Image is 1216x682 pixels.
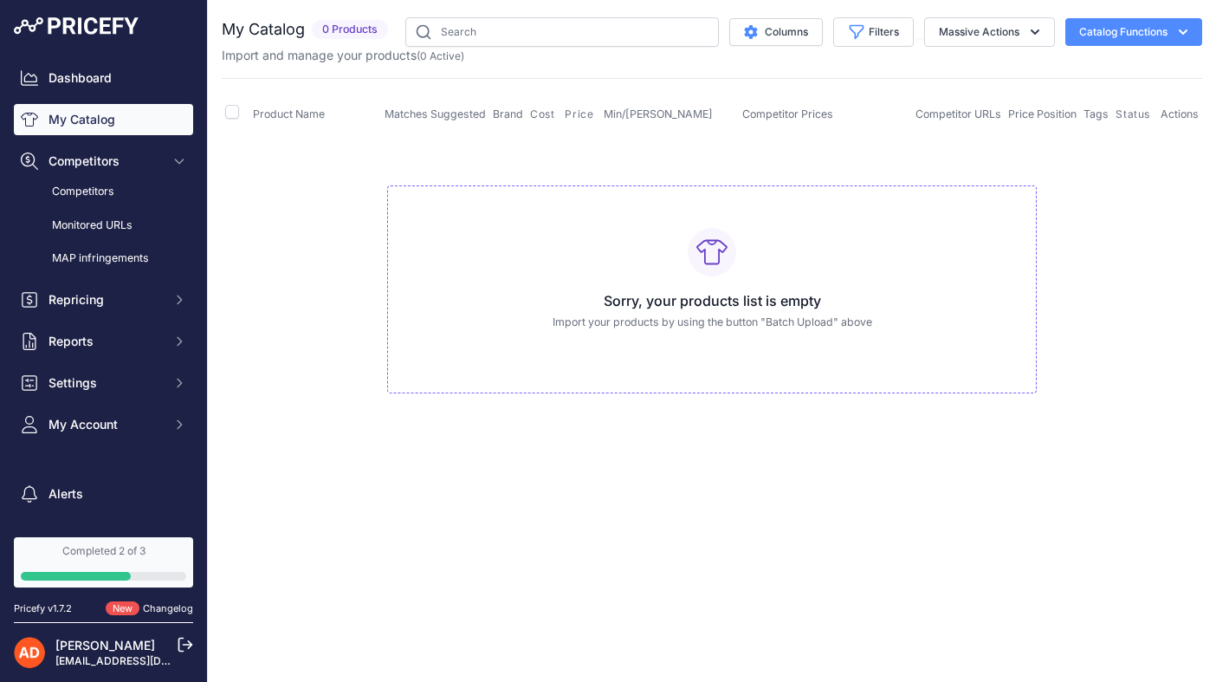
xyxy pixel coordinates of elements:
[417,49,464,62] span: ( )
[106,601,139,616] span: New
[530,107,558,121] button: Cost
[14,326,193,357] button: Reports
[1008,107,1077,120] span: Price Position
[729,18,823,46] button: Columns
[49,416,162,433] span: My Account
[14,367,193,399] button: Settings
[1083,107,1109,120] span: Tags
[222,17,305,42] h2: My Catalog
[49,291,162,309] span: Repricing
[55,638,155,653] a: [PERSON_NAME]
[49,333,162,350] span: Reports
[49,374,162,392] span: Settings
[565,107,593,121] span: Price
[1116,107,1154,121] button: Status
[14,17,139,35] img: Pricefy Logo
[49,153,162,170] span: Competitors
[14,177,193,207] a: Competitors
[14,244,193,274] a: MAP infringements
[1065,18,1202,46] button: Catalog Functions
[1116,107,1150,121] span: Status
[1161,107,1199,120] span: Actions
[833,17,914,47] button: Filters
[924,17,1055,47] button: Massive Actions
[14,409,193,440] button: My Account
[143,602,193,614] a: Changelog
[604,107,713,120] span: Min/[PERSON_NAME]
[420,49,461,62] a: 0 Active
[312,20,388,40] span: 0 Products
[14,62,193,575] nav: Sidebar
[14,62,193,94] a: Dashboard
[405,17,719,47] input: Search
[402,290,1022,311] h3: Sorry, your products list is empty
[402,315,1022,331] p: Import your products by using the button "Batch Upload" above
[742,107,833,120] span: Competitor Prices
[14,284,193,315] button: Repricing
[21,544,186,558] div: Completed 2 of 3
[530,107,554,121] span: Cost
[222,47,464,64] p: Import and manage your products
[14,104,193,135] a: My Catalog
[14,211,193,241] a: Monitored URLs
[565,107,597,121] button: Price
[14,146,193,177] button: Competitors
[55,654,236,667] a: [EMAIL_ADDRESS][DOMAIN_NAME]
[915,107,1001,120] span: Competitor URLs
[14,601,72,616] div: Pricefy v1.7.2
[385,107,486,120] span: Matches Suggested
[14,478,193,510] a: Alerts
[493,107,523,120] span: Brand
[14,537,193,588] a: Completed 2 of 3
[253,107,325,120] span: Product Name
